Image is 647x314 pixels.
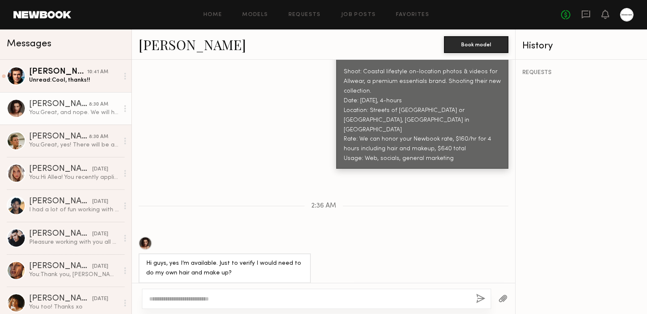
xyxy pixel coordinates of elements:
[29,133,89,141] div: [PERSON_NAME]
[29,206,119,214] div: I had a lot of fun working with you and the team [DATE]. Thank you for the opportunity!
[29,109,119,117] div: You: Great, and nope. We will have a hair/makeup artist!
[89,133,108,141] div: 8:30 AM
[444,36,508,53] button: Book model
[29,271,119,279] div: You: Thank you, [PERSON_NAME]!
[29,230,92,238] div: [PERSON_NAME]
[29,295,92,303] div: [PERSON_NAME]
[29,303,119,311] div: You too! Thanks xo
[522,70,640,76] div: REQUESTS
[29,100,89,109] div: [PERSON_NAME]
[289,12,321,18] a: Requests
[29,197,92,206] div: [PERSON_NAME]
[522,41,640,51] div: History
[146,259,303,278] div: Hi guys, yes I’m available. Just to verify I would need to do my own hair and make up?
[203,12,222,18] a: Home
[444,40,508,48] a: Book model
[29,68,87,76] div: [PERSON_NAME]
[92,165,108,173] div: [DATE]
[29,76,119,84] div: Unread: Cool, thanks!!
[344,29,501,164] div: Hi [PERSON_NAME]! You recently applied to one of our casting calls and the client would like to b...
[29,165,92,173] div: [PERSON_NAME]
[87,68,108,76] div: 10:41 AM
[92,198,108,206] div: [DATE]
[89,101,108,109] div: 8:30 AM
[7,39,51,49] span: Messages
[92,230,108,238] div: [DATE]
[139,35,246,53] a: [PERSON_NAME]
[29,238,119,246] div: Pleasure working with you all had a blast!
[29,262,92,271] div: [PERSON_NAME]
[29,173,119,181] div: You: Hi Allea! You recently applied to one of our casting calls and the client would like to book...
[92,263,108,271] div: [DATE]
[311,202,336,210] span: 2:36 AM
[242,12,268,18] a: Models
[341,12,376,18] a: Job Posts
[396,12,429,18] a: Favorites
[92,295,108,303] div: [DATE]
[29,141,119,149] div: You: Great, yes! There will be another model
